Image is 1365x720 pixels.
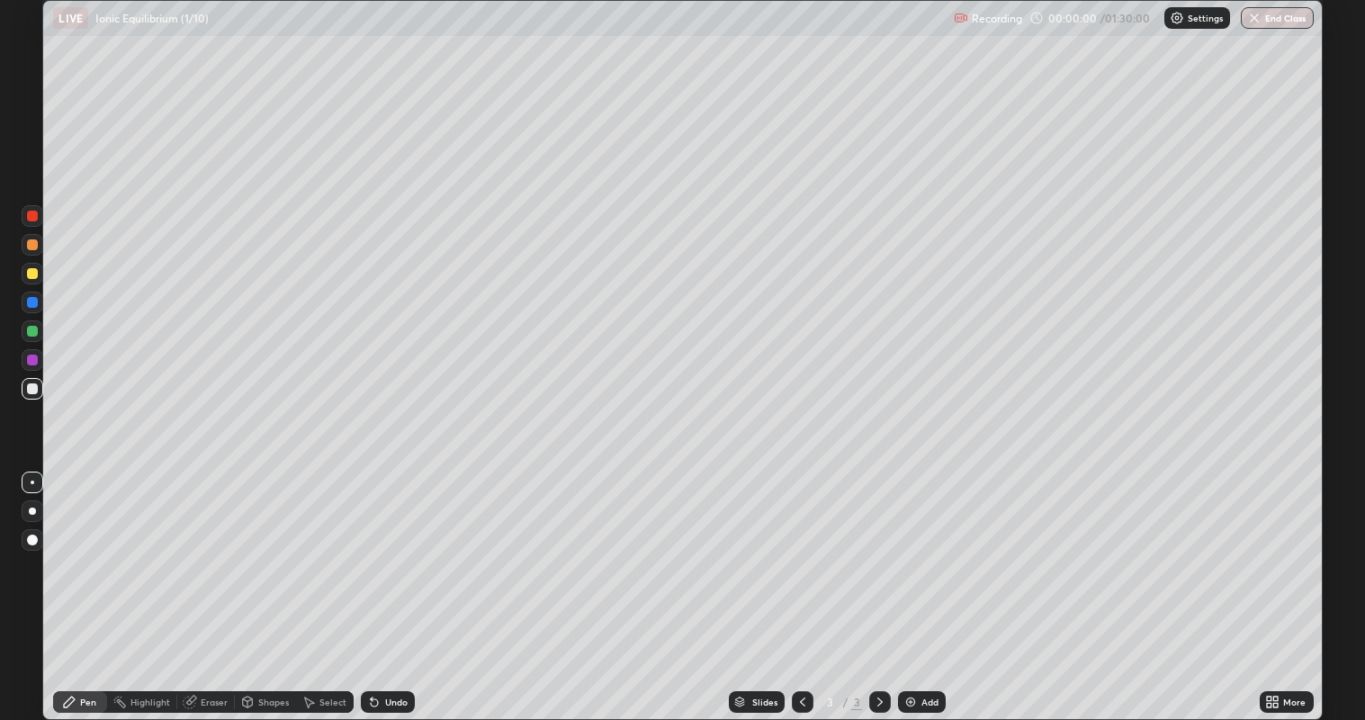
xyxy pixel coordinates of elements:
[972,12,1022,25] p: Recording
[319,697,346,706] div: Select
[1247,11,1262,25] img: end-class-cross
[58,11,83,25] p: LIVE
[1241,7,1314,29] button: End Class
[821,697,839,707] div: 3
[385,697,408,706] div: Undo
[201,697,228,706] div: Eraser
[1188,13,1223,22] p: Settings
[752,697,777,706] div: Slides
[1170,11,1184,25] img: class-settings-icons
[921,697,938,706] div: Add
[954,11,968,25] img: recording.375f2c34.svg
[80,697,96,706] div: Pen
[130,697,170,706] div: Highlight
[842,697,848,707] div: /
[903,695,918,709] img: add-slide-button
[258,697,289,706] div: Shapes
[1283,697,1306,706] div: More
[851,694,862,710] div: 3
[95,11,209,25] p: Ionic Equilibrium (1/10)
